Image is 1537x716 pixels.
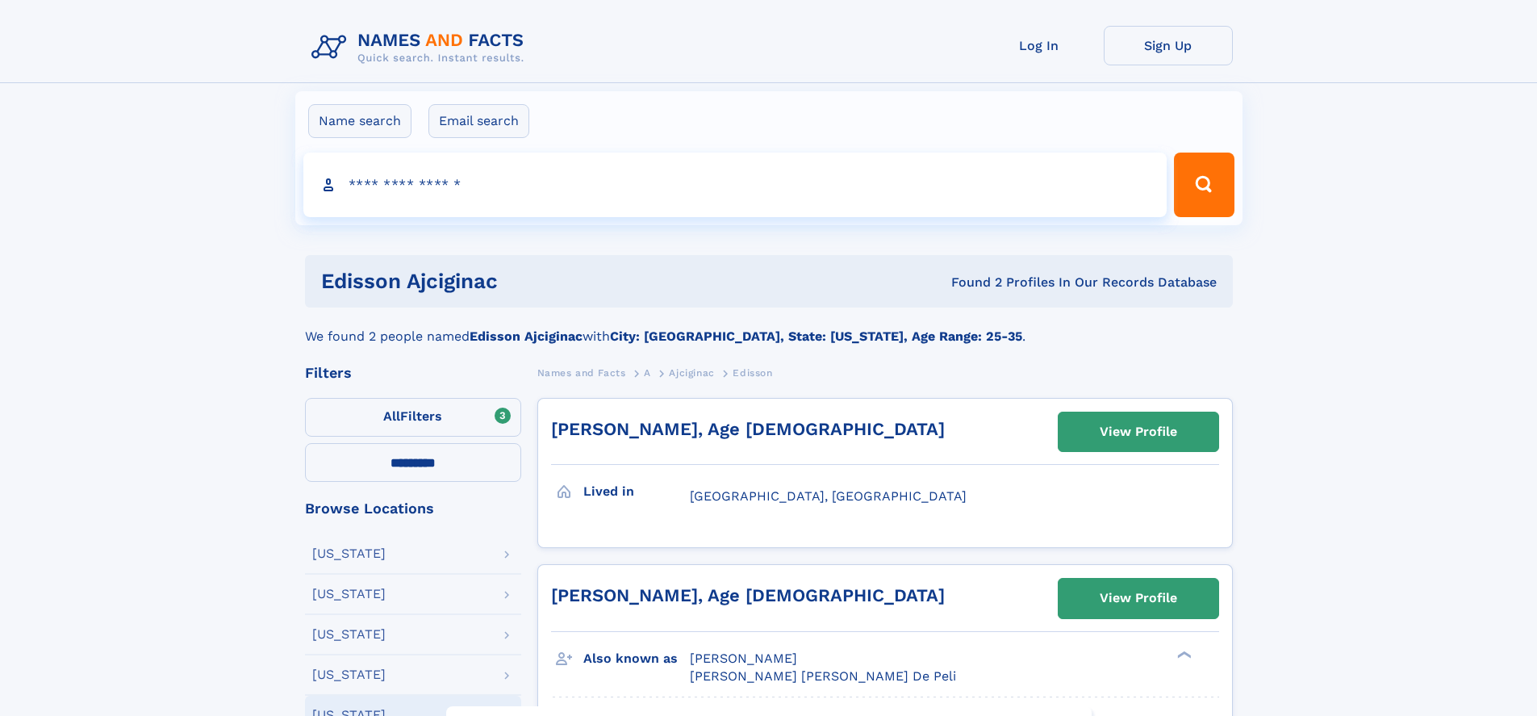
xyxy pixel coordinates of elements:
div: [US_STATE] [312,628,386,641]
a: A [644,362,651,383]
h3: Lived in [583,478,690,505]
span: [PERSON_NAME] [PERSON_NAME] De Peli [690,668,956,684]
label: Email search [428,104,529,138]
div: [US_STATE] [312,668,386,681]
span: A [644,367,651,379]
span: Edisson [733,367,772,379]
div: We found 2 people named with . [305,308,1233,346]
a: Ajciginac [669,362,714,383]
span: [PERSON_NAME] [690,651,797,666]
div: [US_STATE] [312,547,386,560]
div: Browse Locations [305,501,521,516]
div: ❯ [1173,649,1192,659]
button: Search Button [1174,153,1234,217]
b: City: [GEOGRAPHIC_DATA], State: [US_STATE], Age Range: 25-35 [610,329,1022,344]
div: View Profile [1100,580,1177,617]
a: View Profile [1059,579,1218,618]
a: Names and Facts [537,362,626,383]
h1: Edisson Ajciginac [321,271,725,291]
a: View Profile [1059,412,1218,451]
span: [GEOGRAPHIC_DATA], [GEOGRAPHIC_DATA] [690,488,967,504]
div: Found 2 Profiles In Our Records Database [725,274,1217,291]
span: Ajciginac [669,367,714,379]
div: View Profile [1100,413,1177,450]
span: All [383,408,400,424]
label: Filters [305,398,521,437]
a: Log In [975,26,1104,65]
input: search input [303,153,1167,217]
a: [PERSON_NAME], Age [DEMOGRAPHIC_DATA] [551,419,945,439]
div: Filters [305,366,521,380]
label: Name search [308,104,411,138]
div: [US_STATE] [312,588,386,601]
h3: Also known as [583,645,690,672]
a: [PERSON_NAME], Age [DEMOGRAPHIC_DATA] [551,585,945,605]
b: Edisson Ajciginac [470,329,583,344]
a: Sign Up [1104,26,1233,65]
img: Logo Names and Facts [305,26,537,69]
